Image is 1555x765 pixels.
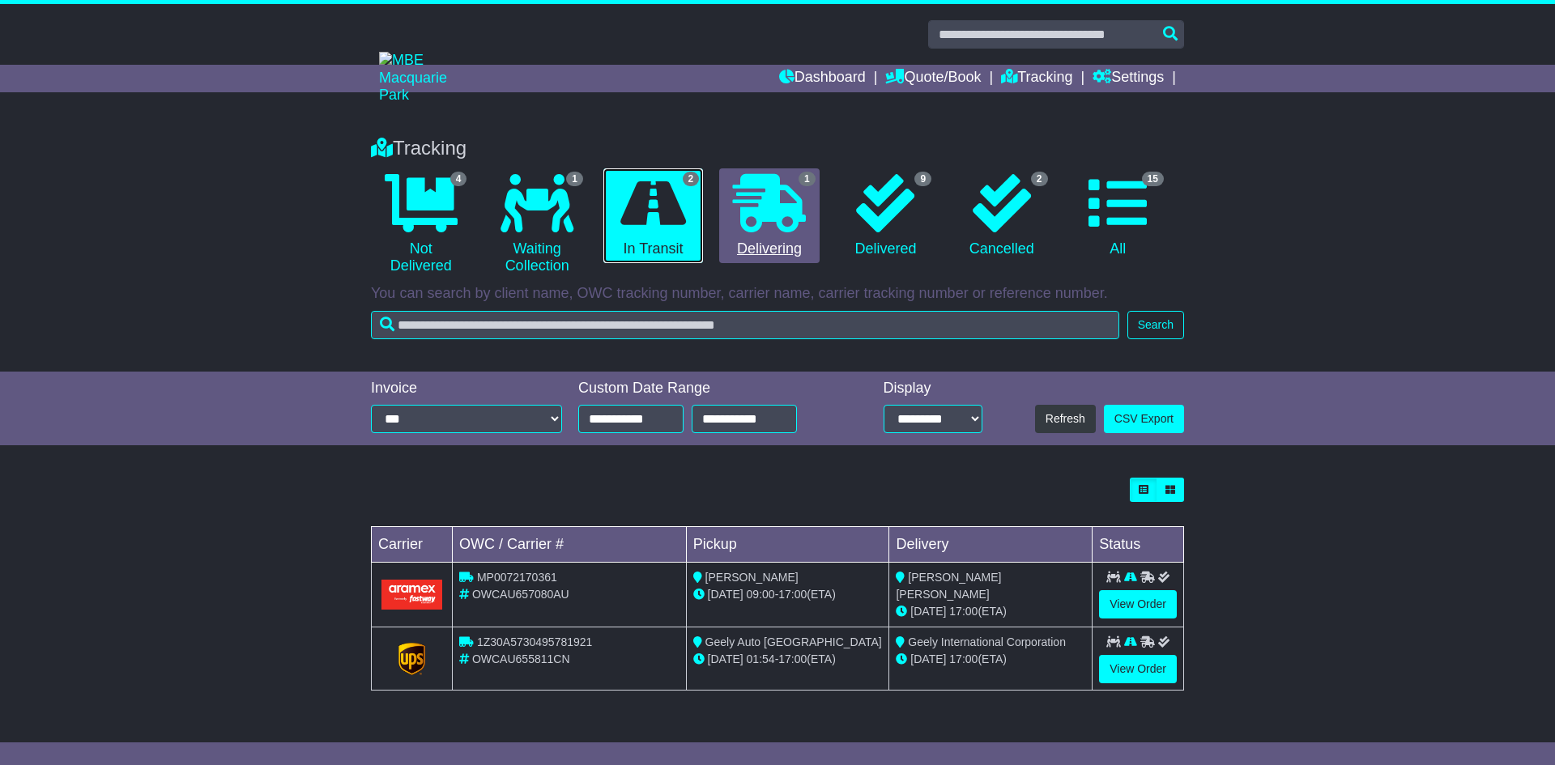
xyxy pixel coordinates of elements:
a: 1 Delivering [719,168,819,264]
a: 1 Waiting Collection [487,168,586,281]
span: [DATE] [910,605,946,618]
div: (ETA) [896,603,1085,620]
span: 17:00 [778,652,807,665]
img: MBE Macquarie Park [379,52,476,104]
a: View Order [1099,655,1177,683]
button: Search [1127,311,1184,339]
span: MP0072170361 [477,571,557,584]
p: You can search by client name, OWC tracking number, carrier name, carrier tracking number or refe... [371,285,1184,303]
span: 2 [1031,172,1048,186]
span: 09:00 [747,588,775,601]
div: Tracking [363,137,1192,160]
span: OWCAU655811CN [472,652,570,665]
span: 1 [799,172,816,186]
span: 17:00 [949,652,978,665]
a: Tracking [1001,65,1072,92]
td: Status [1093,527,1184,563]
div: - (ETA) [693,651,883,668]
td: Carrier [372,527,453,563]
span: Geely Auto [GEOGRAPHIC_DATA] [705,635,882,648]
span: OWCAU657080AU [472,588,569,601]
span: 17:00 [949,605,978,618]
span: 1Z30A5730495781921 [477,635,592,648]
button: Refresh [1035,405,1096,433]
img: Aramex.png [381,580,442,610]
span: [DATE] [910,652,946,665]
div: Custom Date Range [578,380,838,397]
a: 4 Not Delivered [371,168,471,281]
div: Invoice [371,380,562,397]
span: 17:00 [778,588,807,601]
a: Quote/Book [885,65,981,92]
span: Geely International Corporation [908,635,1066,648]
span: [DATE] [708,588,743,601]
span: 1 [566,172,583,186]
a: Settings [1093,65,1164,92]
div: Display [884,380,982,397]
span: 01:54 [747,652,775,665]
div: - (ETA) [693,586,883,603]
a: 2 Cancelled [952,168,1051,264]
a: 15 All [1068,168,1168,264]
td: Pickup [686,527,889,563]
a: 9 Delivered [836,168,935,264]
span: [PERSON_NAME] [PERSON_NAME] [896,571,1001,601]
span: 4 [450,172,467,186]
span: 9 [914,172,931,186]
a: Dashboard [779,65,866,92]
div: (ETA) [896,651,1085,668]
td: OWC / Carrier # [453,527,687,563]
td: Delivery [889,527,1093,563]
a: View Order [1099,590,1177,618]
span: 2 [683,172,700,186]
a: CSV Export [1104,405,1184,433]
span: [PERSON_NAME] [705,571,799,584]
a: 2 In Transit [603,168,703,264]
span: [DATE] [708,652,743,665]
img: GetCarrierServiceLogo [398,643,426,675]
span: 15 [1142,172,1164,186]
